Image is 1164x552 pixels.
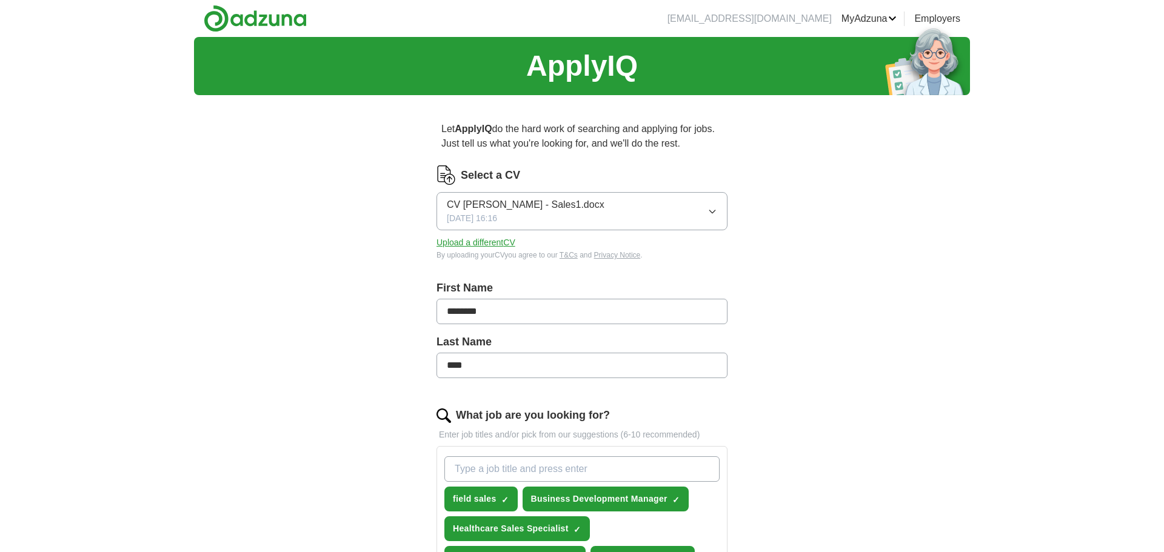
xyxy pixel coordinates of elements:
[436,250,727,261] div: By uploading your CV you agree to our and .
[447,212,497,225] span: [DATE] 16:16
[436,236,515,249] button: Upload a differentCV
[436,408,451,423] img: search.png
[667,12,832,26] li: [EMAIL_ADDRESS][DOMAIN_NAME]
[436,428,727,441] p: Enter job titles and/or pick from our suggestions (6-10 recommended)
[461,167,520,184] label: Select a CV
[574,525,581,534] span: ✓
[436,192,727,230] button: CV [PERSON_NAME] - Sales1.docx[DATE] 16:16
[453,522,569,535] span: Healthcare Sales Specialist
[204,5,307,32] img: Adzuna logo
[841,12,897,26] a: MyAdzuna
[444,487,518,511] button: field sales✓
[436,334,727,350] label: Last Name
[444,456,720,482] input: Type a job title and press enter
[501,495,509,505] span: ✓
[456,407,610,424] label: What job are you looking for?
[914,12,960,26] a: Employers
[453,493,497,505] span: field sales
[560,251,578,259] a: T&Cs
[436,165,456,185] img: CV Icon
[455,124,492,134] strong: ApplyIQ
[436,117,727,156] p: Let do the hard work of searching and applying for jobs. Just tell us what you're looking for, an...
[594,251,641,259] a: Privacy Notice
[531,493,667,505] span: Business Development Manager
[444,516,590,541] button: Healthcare Sales Specialist✓
[526,44,638,88] h1: ApplyIQ
[436,280,727,296] label: First Name
[523,487,689,511] button: Business Development Manager✓
[447,198,604,212] span: CV [PERSON_NAME] - Sales1.docx
[672,495,680,505] span: ✓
